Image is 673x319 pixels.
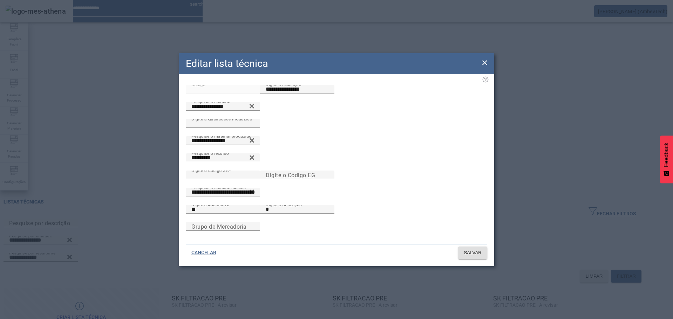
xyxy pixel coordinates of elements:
[191,249,216,256] span: CANCELAR
[186,56,268,71] h2: Editar lista técnica
[458,247,487,259] button: SALVAR
[464,249,482,256] span: SALVAR
[191,154,254,162] input: Number
[266,82,301,87] mat-label: Digite a descrição
[191,188,254,196] input: Number
[191,82,205,87] mat-label: Código
[191,151,229,155] mat-label: Pesquise o recurso
[191,116,252,121] mat-label: Digite a Quantidade Produzida
[191,202,229,207] mat-label: Digite a Alternativa
[191,133,251,138] mat-label: Pesquise o material produzido
[266,172,315,178] mat-label: Digite o Código EG
[191,168,231,173] mat-label: Digite o Código SAP
[191,102,254,111] input: Number
[191,185,246,190] mat-label: Pesquise a unidade medida
[660,136,673,183] button: Feedback - Mostrar pesquisa
[663,143,669,167] span: Feedback
[191,223,247,230] mat-label: Grupo de Mercadoria
[266,202,302,207] mat-label: Digite a Utilização
[191,137,254,145] input: Number
[191,99,230,104] mat-label: Pesquise a unidade
[186,247,222,259] button: CANCELAR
